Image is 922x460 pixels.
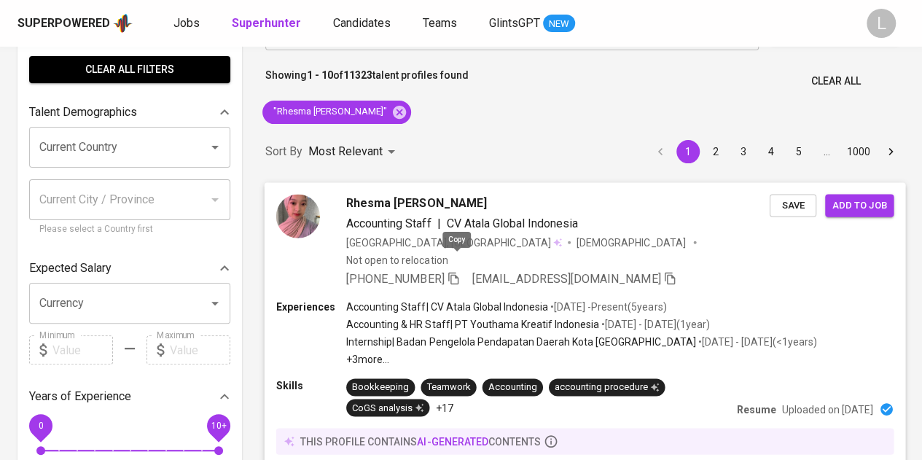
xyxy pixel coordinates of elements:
[29,56,230,83] button: Clear All filters
[346,235,562,249] div: [GEOGRAPHIC_DATA], [GEOGRAPHIC_DATA]
[29,104,137,121] p: Talent Demographics
[17,12,133,34] a: Superpoweredapp logo
[29,254,230,283] div: Expected Salary
[646,140,905,163] nav: pagination navigation
[879,140,902,163] button: Go to next page
[346,194,487,211] span: Rhesma [PERSON_NAME]
[346,271,444,285] span: [PHONE_NUMBER]
[265,143,302,160] p: Sort By
[346,252,448,267] p: Not open to relocation
[29,382,230,411] div: Years of Experience
[825,194,894,217] button: Add to job
[232,15,304,33] a: Superhunter
[732,140,755,163] button: Go to page 3
[173,16,200,30] span: Jobs
[262,105,396,119] span: "Rhesma [PERSON_NAME]"
[205,293,225,313] button: Open
[346,352,817,367] p: +3 more ...
[173,15,203,33] a: Jobs
[867,9,896,38] div: L
[423,16,457,30] span: Teams
[17,15,110,32] div: Superpowered
[276,194,320,238] img: e20f4d8021ce28c401e7bffa5a239263.jpg
[417,435,488,447] span: AI-generated
[423,15,460,33] a: Teams
[488,381,537,394] div: Accounting
[599,317,709,332] p: • [DATE] - [DATE] ( 1 year )
[548,299,666,313] p: • [DATE] - Present ( 5 years )
[577,235,687,249] span: [DEMOGRAPHIC_DATA]
[307,69,333,81] b: 1 - 10
[555,381,659,394] div: accounting procedure
[265,68,469,95] p: Showing of talent profiles found
[815,144,838,159] div: …
[308,143,383,160] p: Most Relevant
[276,299,346,313] p: Experiences
[29,98,230,127] div: Talent Demographics
[805,68,867,95] button: Clear All
[695,335,816,349] p: • [DATE] - [DATE] ( <1 years )
[346,216,431,230] span: Accounting Staff
[343,69,372,81] b: 11323
[308,139,400,165] div: Most Relevant
[777,197,809,214] span: Save
[543,17,575,31] span: NEW
[262,101,411,124] div: "Rhesma [PERSON_NAME]"
[300,434,541,448] p: this profile contains contents
[29,388,131,405] p: Years of Experience
[29,260,112,277] p: Expected Salary
[446,216,578,230] span: CV Atala Global Indonesia
[232,16,301,30] b: Superhunter
[489,16,540,30] span: GlintsGPT
[333,16,391,30] span: Candidates
[211,421,226,431] span: 10+
[704,140,727,163] button: Go to page 2
[352,401,423,415] div: CoGS analysis
[346,299,548,313] p: Accounting Staff | CV Atala Global Indonesia
[52,335,113,365] input: Value
[170,335,230,365] input: Value
[770,194,816,217] button: Save
[41,61,219,79] span: Clear All filters
[737,402,776,416] p: Resume
[489,15,575,33] a: GlintsGPT NEW
[346,335,695,349] p: Internship | Badan Pengelola Pendapatan Daerah Kota [GEOGRAPHIC_DATA]
[352,381,409,394] div: Bookkeeping
[811,72,861,90] span: Clear All
[346,317,599,332] p: Accounting & HR Staff | PT Youthama Kreatif Indonesia
[38,421,43,431] span: 0
[113,12,133,34] img: app logo
[759,140,783,163] button: Go to page 4
[276,378,346,393] p: Skills
[787,140,810,163] button: Go to page 5
[205,137,225,157] button: Open
[333,15,394,33] a: Candidates
[435,400,453,415] p: +17
[437,214,440,232] span: |
[39,222,220,237] p: Please select a Country first
[426,381,470,394] div: Teamwork
[782,402,873,416] p: Uploaded on [DATE]
[832,197,886,214] span: Add to job
[472,271,661,285] span: [EMAIL_ADDRESS][DOMAIN_NAME]
[843,140,875,163] button: Go to page 1000
[676,140,700,163] button: page 1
